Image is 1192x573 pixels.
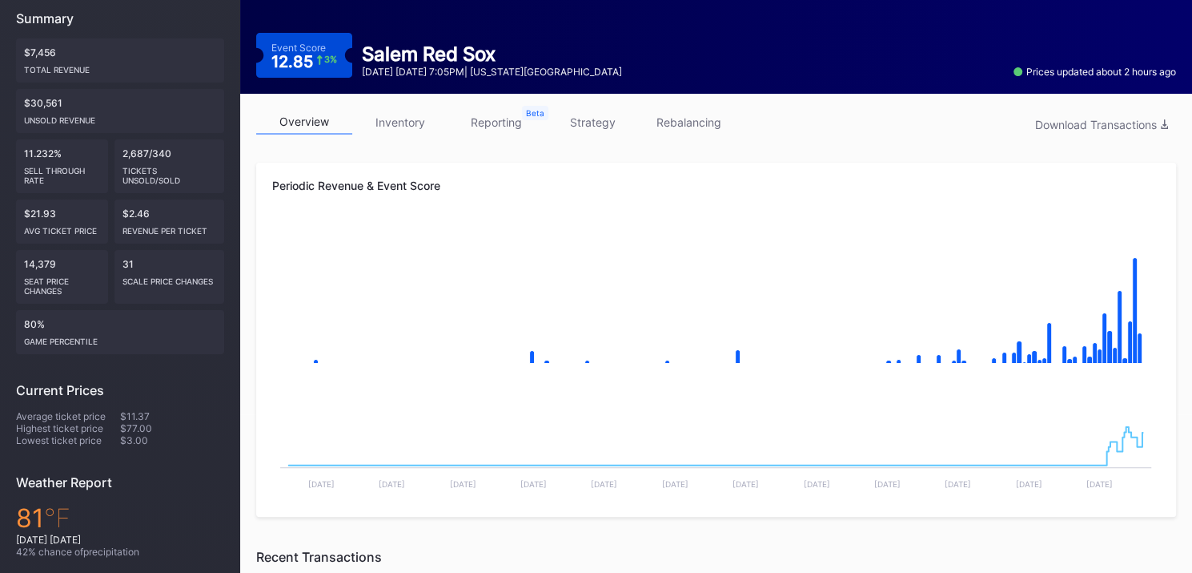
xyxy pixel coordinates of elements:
[16,546,224,558] div: 42 % chance of precipitation
[272,179,1160,192] div: Periodic Revenue & Event Score
[16,38,224,83] div: $7,456
[114,250,225,304] div: 31
[24,220,100,236] div: Avg ticket price
[591,479,617,489] text: [DATE]
[1015,479,1041,489] text: [DATE]
[272,381,1159,501] svg: Chart title
[122,159,217,185] div: Tickets Unsold/Sold
[16,139,108,193] div: 11.232%
[520,479,547,489] text: [DATE]
[120,434,224,446] div: $3.00
[450,479,476,489] text: [DATE]
[16,474,224,490] div: Weather Report
[732,479,759,489] text: [DATE]
[16,382,224,398] div: Current Prices
[16,310,224,354] div: 80%
[16,89,224,133] div: $30,561
[24,330,216,346] div: Game percentile
[122,270,217,286] div: scale price changes
[308,479,335,489] text: [DATE]
[362,66,622,78] div: [DATE] [DATE] 7:05PM | [US_STATE][GEOGRAPHIC_DATA]
[44,502,70,534] span: ℉
[803,479,829,489] text: [DATE]
[874,479,901,489] text: [DATE]
[16,410,120,422] div: Average ticket price
[1035,118,1168,131] div: Download Transactions
[1027,114,1176,135] button: Download Transactions
[256,549,1176,565] div: Recent Transactions
[271,42,326,54] div: Event Score
[272,220,1159,381] svg: Chart title
[120,410,224,422] div: $11.37
[271,54,337,70] div: 12.85
[945,479,971,489] text: [DATE]
[24,59,216,75] div: Total Revenue
[114,139,225,193] div: 2,687/340
[16,200,108,244] div: $21.93
[120,422,224,434] div: $77.00
[122,220,217,236] div: Revenue per ticket
[114,200,225,244] div: $2.46
[352,110,448,135] a: inventory
[16,250,108,304] div: 14,379
[24,159,100,185] div: Sell Through Rate
[362,42,622,66] div: Salem Red Sox
[662,479,688,489] text: [DATE]
[1013,66,1176,78] div: Prices updated about 2 hours ago
[448,110,544,135] a: reporting
[544,110,640,135] a: strategy
[16,422,120,434] div: Highest ticket price
[24,270,100,296] div: seat price changes
[1086,479,1113,489] text: [DATE]
[324,55,337,64] div: 3 %
[16,502,224,534] div: 81
[24,109,216,125] div: Unsold Revenue
[16,10,224,26] div: Summary
[640,110,736,135] a: rebalancing
[256,110,352,135] a: overview
[379,479,405,489] text: [DATE]
[16,534,224,546] div: [DATE] [DATE]
[16,434,120,446] div: Lowest ticket price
